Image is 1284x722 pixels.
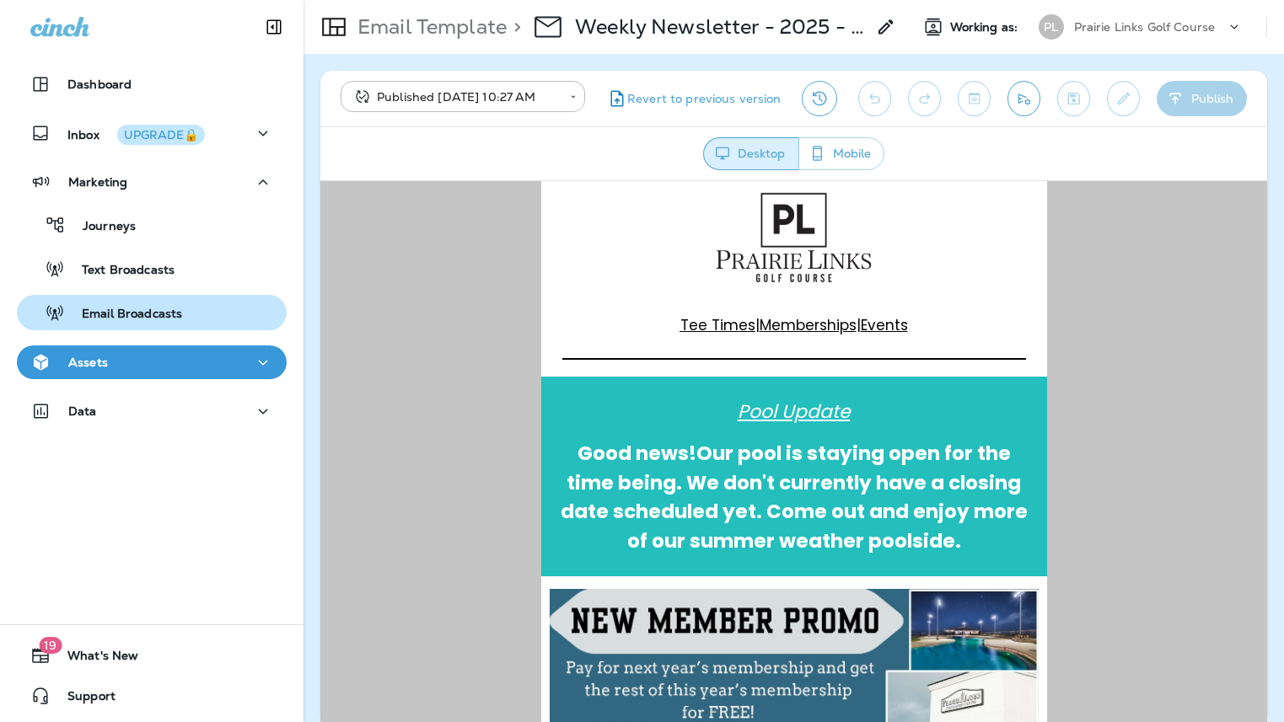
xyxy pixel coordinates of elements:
p: Email Broadcasts [65,307,182,323]
button: Support [17,679,287,713]
span: Support [51,689,116,709]
p: Text Broadcasts [65,263,175,279]
p: Data [68,404,97,418]
button: Marketing [17,165,287,199]
span: Good news! [257,259,376,286]
button: Text Broadcasts [17,251,287,286]
button: Email Broadcasts [17,295,287,330]
button: InboxUPGRADE🔒 [17,116,287,150]
button: Journeys [17,207,287,243]
div: UPGRADE🔒 [124,129,198,141]
span: | | [360,134,588,154]
p: Journeys [66,219,136,235]
div: PL [1039,14,1064,40]
span: What's New [51,649,138,669]
p: Inbox [67,125,205,142]
p: Dashboard [67,78,132,91]
button: Dashboard [17,67,287,101]
a: Tee Times [360,134,435,154]
button: Send test email [1007,81,1040,116]
button: Mobile [798,137,884,170]
img: August-Promo.jpg [229,408,718,682]
span: Pool Update [417,217,530,243]
button: View Changelog [802,81,837,116]
img: Modern-Logo-PLG-Outlined-Dark.png [389,8,557,105]
p: > [507,14,521,40]
button: Revert to previous version [599,81,788,116]
p: Marketing [68,175,127,189]
div: Published [DATE] 10:27 AM [352,88,558,105]
p: Email Template [351,14,507,40]
button: Desktop [703,137,799,170]
button: 19What's New [17,639,287,672]
button: Assets [17,345,287,379]
p: Weekly Newsletter - 2025 - 8/26 Prairie Links [575,14,866,40]
button: Collapse Sidebar [250,10,298,44]
button: UPGRADE🔒 [117,125,205,145]
p: Prairie Links Golf Course [1074,20,1216,34]
span: Working as: [950,20,1022,35]
a: Events [540,134,588,154]
button: Data [17,394,287,428]
a: Memberships [439,134,536,154]
span: 19 [39,637,62,654]
span: Revert to previous version [627,91,782,107]
span: Our pool is staying open for the time being. We don't currently have a closing date scheduled yet... [240,259,707,373]
p: Assets [68,356,108,369]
